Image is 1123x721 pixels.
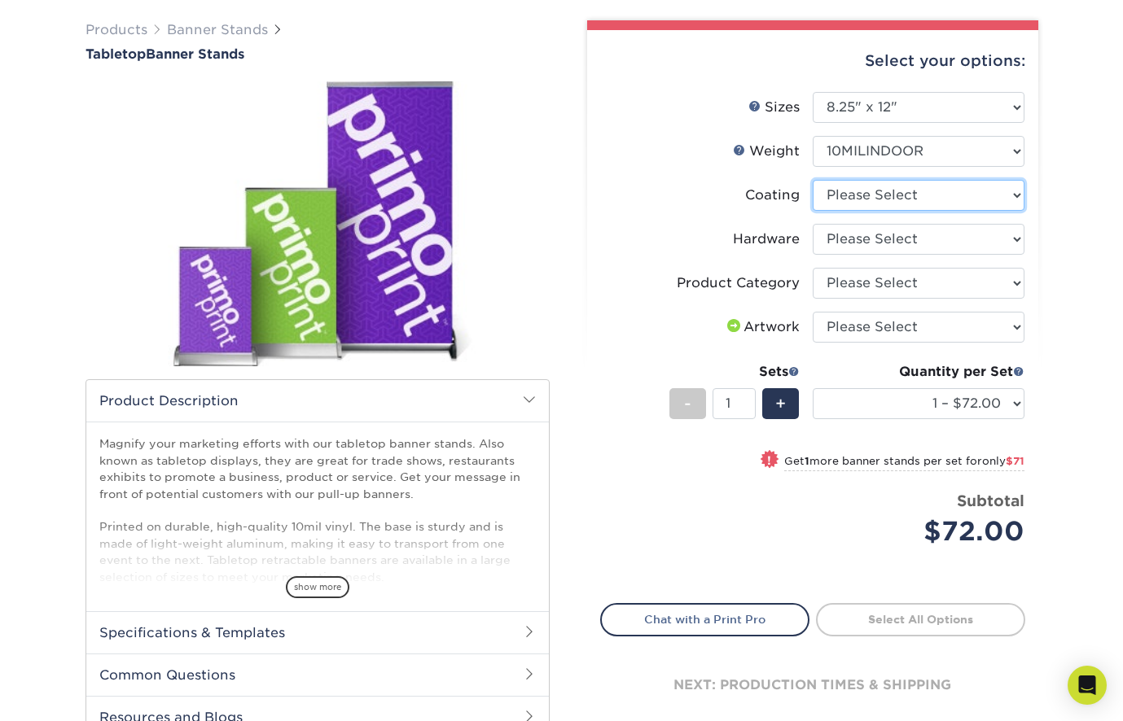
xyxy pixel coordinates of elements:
[684,391,691,416] span: -
[982,455,1024,467] span: only
[813,362,1024,382] div: Quantity per Set
[677,273,800,293] div: Product Category
[286,576,349,598] span: show more
[805,455,809,467] strong: 1
[4,671,138,715] iframe: Google Customer Reviews
[767,452,771,469] span: !
[86,611,549,653] h2: Specifications & Templates
[724,317,800,337] div: Artwork
[99,435,536,585] p: Magnify your marketing efforts with our tabletop banner stands. Also known as tabletop displays, ...
[733,142,800,161] div: Weight
[784,455,1024,471] small: Get more banner stands per set for
[86,63,550,384] img: Tabletop 01
[600,603,809,636] a: Chat with a Print Pro
[748,98,800,117] div: Sizes
[86,46,550,62] h1: Banner Stands
[167,22,268,37] a: Banner Stands
[86,22,147,37] a: Products
[745,186,800,205] div: Coating
[957,492,1024,509] strong: Subtotal
[669,362,800,382] div: Sets
[1006,455,1024,467] span: $71
[86,46,146,62] span: Tabletop
[775,391,786,416] span: +
[825,512,1024,551] div: $72.00
[1068,666,1107,705] div: Open Intercom Messenger
[733,229,800,249] div: Hardware
[86,46,550,62] a: TabletopBanner Stands
[86,380,549,422] h2: Product Description
[816,603,1025,636] a: Select All Options
[86,653,549,696] h2: Common Questions
[600,30,1025,92] div: Select your options:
